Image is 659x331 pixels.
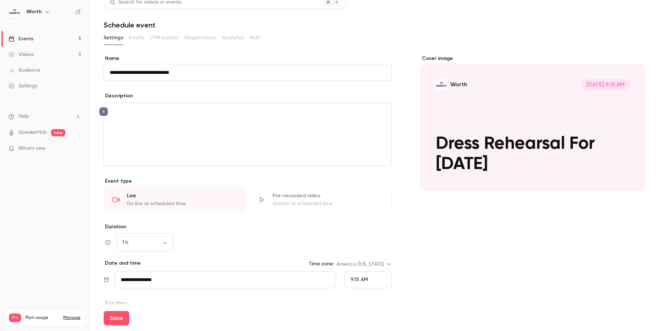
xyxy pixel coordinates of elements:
[19,113,29,120] span: Help
[249,188,392,212] div: Pre-recorded videoStream at scheduled time
[420,55,645,62] label: Cover image
[127,200,238,207] div: Go live at scheduled time
[345,271,392,288] div: From
[63,315,80,321] a: Manage
[309,260,334,268] label: Time zone:
[104,21,645,29] h1: Schedule event
[104,223,392,230] label: Duration
[72,146,81,152] iframe: Noticeable Trigger
[351,277,368,282] span: 9:15 AM
[104,311,129,325] button: Save
[273,192,383,199] div: Pre-recorded video
[19,145,45,152] span: What's new
[9,314,21,322] span: Pro
[9,51,34,58] div: Videos
[26,8,41,15] h6: Worth
[104,103,392,166] section: description
[185,34,216,42] span: Registrations
[104,188,246,212] div: LiveGo live at scheduled time
[104,103,391,166] div: editor
[420,55,645,190] section: Cover image
[9,6,20,17] img: Worth
[129,34,144,42] span: Emails
[150,34,179,42] span: UTM builder
[127,192,238,199] div: Live
[104,260,141,267] p: Date and time
[9,67,40,74] div: Audience
[250,34,260,42] span: Polls
[115,271,336,288] input: Tue, Feb 17, 2026
[9,113,81,120] li: help-dropdown-opener
[51,129,65,136] span: new
[9,82,37,90] div: Settings
[222,34,244,42] span: Analytics
[336,261,392,268] div: America/[US_STATE]
[104,32,123,44] button: Settings
[25,315,59,321] span: Plan usage
[9,35,33,42] div: Events
[104,178,392,185] p: Event type
[104,55,392,62] label: Name
[19,129,47,136] a: SpeakerHub
[104,92,133,100] label: Description
[116,239,174,246] div: 1 h
[273,200,383,207] div: Stream at scheduled time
